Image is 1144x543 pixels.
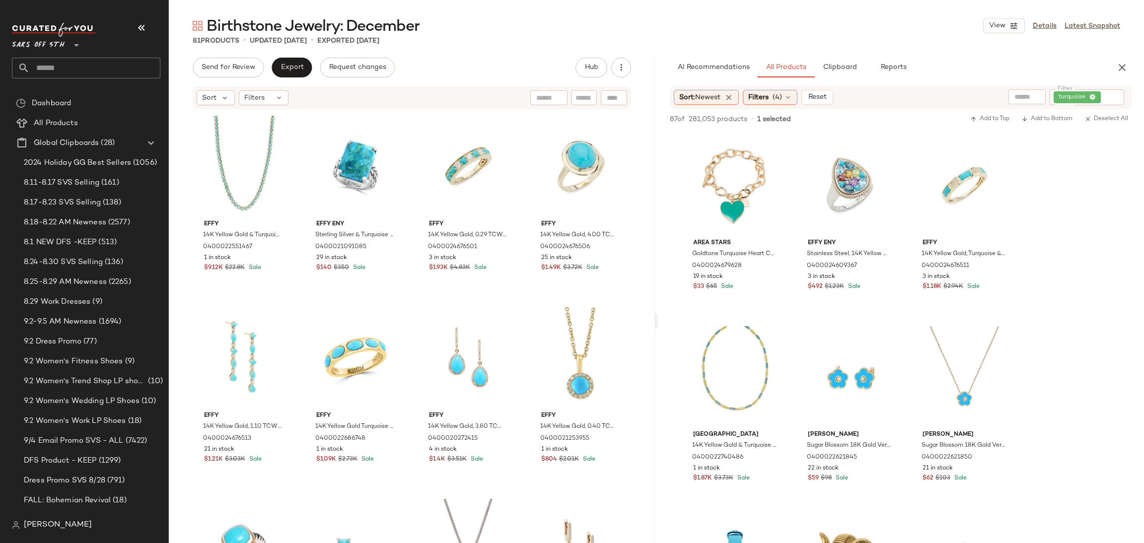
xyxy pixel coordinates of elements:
span: $1.23K [825,282,844,291]
span: (161) [99,177,119,189]
span: Sale [584,265,599,271]
span: (136) [103,257,123,268]
span: Sale [834,475,848,481]
span: Hub [584,64,598,71]
span: $1.09K [316,455,336,464]
span: Area Stars [693,239,777,248]
img: svg%3e [12,521,20,529]
span: Sterling Silver & Turquoise Ring [315,231,394,240]
span: 1 in stock [204,254,231,263]
img: 0400020272415 [421,307,515,407]
span: Sale [247,265,261,271]
span: Effy [204,411,283,420]
span: 29 in stock [316,254,347,263]
span: 14K Yellow Gold, 4.00 TCW Turquoise & 0.07 TCW Diamond Ring [540,231,619,240]
span: All Products [34,118,78,129]
button: Add to Bottom [1017,113,1076,125]
span: 14K Yellow Gold, 1.10 TCW Turquoise & 0.10 TCW Diamond Drop Earrings [203,422,282,431]
img: 0400022621850 [915,326,1014,426]
span: 0400022686748 [315,434,365,443]
span: 22 in stock [808,464,839,473]
span: FALL: Boho Chic Shoes [24,515,109,526]
span: 14K Yellow Gold, 0.40 TCW Turquoise & 0.06 TCW Diamond Pendant Necklace [540,422,619,431]
span: 81 [193,37,201,45]
span: 8.11-8.17 SVS Selling [24,177,99,189]
span: 21 in stock [204,445,234,454]
span: Effy [429,411,507,420]
span: Sale [472,265,487,271]
a: Latest Snapshot [1065,21,1120,31]
span: $2.01K [559,455,579,464]
span: 14K Yellow Gold, 0.29 TCW Diamond & 0.85 TCW Turquoise Band Ring [428,231,506,240]
span: AI Recommendations [677,64,750,71]
span: Goldtone Turquoise Heart Charm Link Bracelet/7" [692,250,776,259]
span: Effy [923,239,1006,248]
span: Sugar Blossom 18K Gold Vermeil & Cubic Zirconia Floral Stud Earrings [807,441,891,450]
span: $9.12K [204,264,223,272]
span: Dress Promo SVS 8/28 [24,475,105,486]
button: Add to Top [966,113,1013,125]
span: turquoise [1059,93,1089,102]
img: 0400022740486_YELLOWGOLD [685,326,785,426]
span: Effy [204,220,283,229]
span: Effy [316,411,395,420]
span: (9) [90,296,102,308]
span: Sale [351,265,365,271]
span: (18) [126,415,142,427]
span: 3 in stock [429,254,456,263]
span: Export [280,64,303,71]
span: Send for Review [201,64,255,71]
span: 0400022621845 [807,453,857,462]
span: Effy [541,411,620,420]
span: Filters [244,93,265,103]
img: 0400022686748_YELLOWGOLDBLUE [308,307,403,407]
img: 0400024676506_YELLOWGOLD [533,116,628,216]
span: 0400022551467 [203,243,252,252]
span: (4) [773,92,782,103]
img: cfy_white_logo.C9jOOHJF.svg [12,23,96,37]
span: $1.18K [923,282,941,291]
button: Request changes [320,58,395,77]
span: 1 in stock [316,445,343,454]
img: 0400022551467 [196,116,290,216]
span: 9.2 Dress Promo [24,336,81,347]
span: Saks OFF 5TH [12,34,65,52]
img: 0400021091085 [308,116,403,216]
span: Clipboard [822,64,857,71]
span: (1299) [97,455,121,467]
span: 87 of [670,114,685,125]
span: 14K Yellow Gold, 3.80 TCW Turquoise & 0.2 TCW Diamond Earrings [428,422,506,431]
span: $1.87K [693,474,712,483]
span: $1.93K [429,264,448,272]
span: $1.49K [541,264,561,272]
span: Effy [429,220,507,229]
span: Add to Top [970,116,1009,123]
img: 0400022621845 [800,326,900,426]
span: 281,053 products [689,114,747,125]
span: 2024 Holiday GG Best Sellers [24,157,131,169]
span: 8.24-8.30 SVS Selling [24,257,103,268]
span: Global Clipboards [34,137,99,149]
span: 1 in stock [693,464,720,473]
span: Reset [807,93,826,101]
span: $1.21K [204,455,223,464]
span: $804 [541,455,557,464]
span: Stainless Steel, 14K Yellow Gold & 1.57 TCW Multi-Stone Ring [807,250,891,259]
span: (791) [105,475,125,486]
img: 0400024676501_YELLOWGOLD [421,116,515,216]
a: Details [1033,21,1057,31]
span: Deselect All [1084,116,1128,123]
span: Request changes [329,64,386,71]
span: (10) [140,396,156,407]
span: All Products [766,64,806,71]
span: Sale [247,456,262,463]
span: (1056) [131,157,157,169]
span: (2577) [106,217,130,228]
span: 0400022621850 [922,453,972,462]
span: $4.83K [450,264,470,272]
span: 21 in stock [923,464,953,473]
span: [GEOGRAPHIC_DATA] [693,430,777,439]
span: Filters [748,92,769,103]
span: • [751,115,753,124]
span: Reports [880,64,906,71]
